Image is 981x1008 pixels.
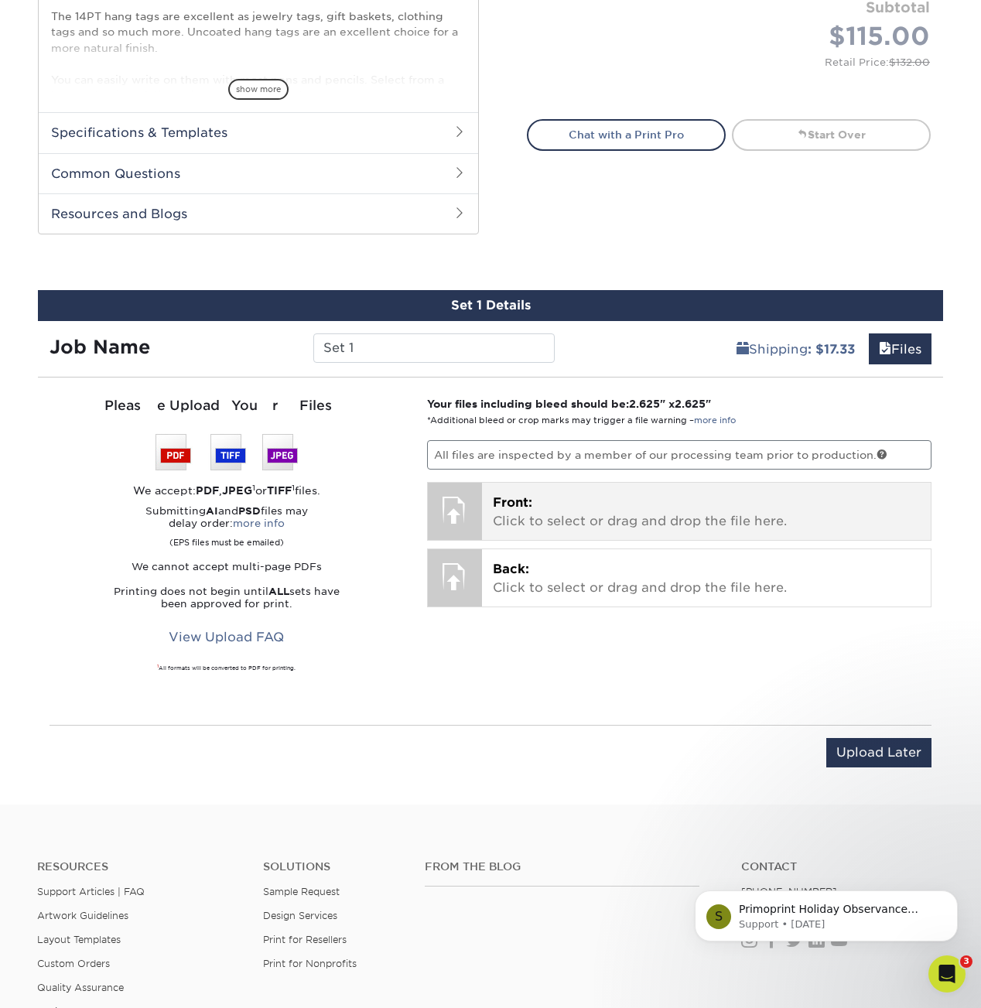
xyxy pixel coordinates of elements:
p: We cannot accept multi-page PDFs [50,561,404,573]
p: Submitting and files may delay order: [50,505,404,548]
a: Layout Templates [37,934,121,945]
a: Design Services [263,910,337,921]
small: *Additional bleed or crop marks may trigger a file warning – [427,415,736,425]
iframe: Google Customer Reviews [4,961,132,1003]
b: : $17.33 [808,342,855,357]
p: Printing does not begin until sets have been approved for print. [50,586,404,610]
span: 2.625 [629,398,660,410]
div: Set 1 Details [38,290,943,321]
strong: Job Name [50,336,150,358]
h4: From the Blog [425,860,699,873]
span: Front: [493,495,532,510]
input: Upload Later [826,738,931,767]
strong: AI [206,505,218,517]
span: show more [228,79,289,100]
a: Sample Request [263,886,340,897]
p: Click to select or drag and drop the file here. [493,560,921,597]
a: Support Articles | FAQ [37,886,145,897]
h2: Specifications & Templates [39,112,478,152]
a: Artwork Guidelines [37,910,128,921]
div: All formats will be converted to PDF for printing. [50,665,404,672]
iframe: Intercom notifications message [672,858,981,966]
sup: 1 [157,664,159,668]
strong: Your files including bleed should be: " x " [427,398,711,410]
a: Chat with a Print Pro [527,119,726,150]
h4: Resources [37,860,240,873]
strong: TIFF [267,484,292,497]
img: We accept: PSD, TIFF, or JPEG (JPG) [156,434,298,470]
h4: Solutions [263,860,402,873]
a: Custom Orders [37,958,110,969]
a: more info [694,415,736,425]
iframe: Intercom live chat [928,955,966,993]
span: 3 [960,955,972,968]
a: Start Over [732,119,931,150]
strong: ALL [268,586,289,597]
a: Files [869,333,931,364]
strong: PDF [196,484,219,497]
small: (EPS files must be emailed) [169,530,284,548]
h2: Common Questions [39,153,478,193]
strong: JPEG [222,484,252,497]
a: more info [233,518,285,529]
span: Back: [493,562,529,576]
sup: 1 [292,483,295,492]
span: files [879,342,891,357]
h2: Resources and Blogs [39,193,478,234]
div: Please Upload Your Files [50,396,404,416]
span: 2.625 [675,398,706,410]
span: shipping [737,342,749,357]
a: Shipping: $17.33 [726,333,865,364]
a: View Upload FAQ [159,623,294,652]
sup: 1 [252,483,255,492]
p: Click to select or drag and drop the file here. [493,494,921,531]
div: We accept: , or files. [50,483,404,498]
a: Print for Nonprofits [263,958,357,969]
p: All files are inspected by a member of our processing team prior to production. [427,440,932,470]
a: Print for Resellers [263,934,347,945]
input: Enter a job name [313,333,554,363]
strong: PSD [238,505,261,517]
